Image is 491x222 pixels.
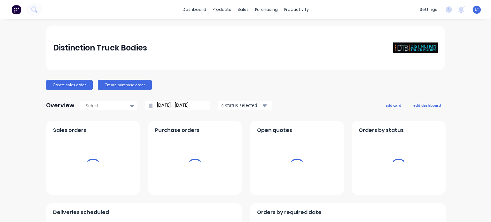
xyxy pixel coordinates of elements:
span: LT [475,7,479,12]
div: 4 status selected [221,102,261,109]
div: products [209,5,234,14]
div: sales [234,5,252,14]
img: Distinction Truck Bodies [393,42,438,54]
div: Overview [46,99,74,112]
span: Sales orders [53,126,86,134]
div: Distinction Truck Bodies [53,42,147,54]
span: Deliveries scheduled [53,209,109,216]
button: 4 status selected [218,101,272,110]
button: Create purchase order [98,80,152,90]
button: edit dashboard [409,101,445,109]
div: productivity [281,5,312,14]
button: Create sales order [46,80,93,90]
a: dashboard [179,5,209,14]
span: Open quotes [257,126,292,134]
span: Orders by status [359,126,404,134]
button: add card [381,101,405,109]
img: Factory [12,5,21,14]
span: Purchase orders [155,126,199,134]
div: settings [417,5,440,14]
span: Orders by required date [257,209,322,216]
div: purchasing [252,5,281,14]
